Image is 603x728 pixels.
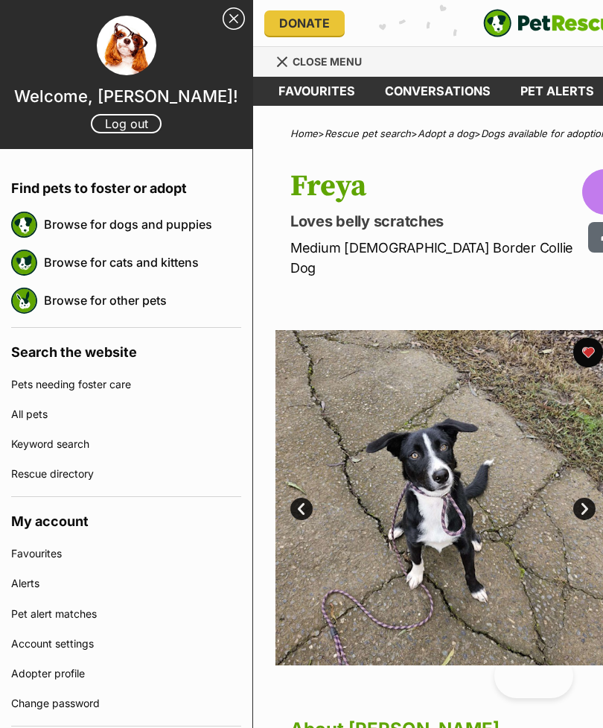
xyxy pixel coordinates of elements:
[11,328,241,370] h4: Search the website
[11,599,241,629] a: Pet alert matches
[494,653,573,698] iframe: Help Scout Beacon - Open
[11,370,241,399] a: Pets needing foster care
[290,498,313,520] a: Prev
[11,539,241,569] a: Favourites
[290,238,582,278] p: Medium [DEMOGRAPHIC_DATA] Border Collie Dog
[264,10,345,36] a: Donate
[11,250,37,276] img: petrescue logo
[11,629,241,659] a: Account settings
[11,689,241,718] a: Change password
[418,127,474,139] a: Adopt a dog
[370,77,505,106] a: conversations
[11,429,241,459] a: Keyword search
[290,211,582,232] p: Loves belly scratches
[325,127,411,139] a: Rescue pet search
[11,497,241,539] h4: My account
[223,7,245,30] a: Close Sidebar
[11,164,241,206] h4: Find pets to foster or adopt
[11,569,241,598] a: Alerts
[264,77,370,106] a: Favourites
[573,338,603,367] button: favourite
[11,288,37,314] img: petrescue logo
[97,16,156,75] img: profile image
[91,114,162,133] a: Log out
[290,169,582,203] h1: Freya
[11,399,241,429] a: All pets
[44,247,241,278] a: Browse for cats and kittens
[275,47,372,74] a: Menu
[44,209,241,240] a: Browse for dogs and puppies
[11,459,241,489] a: Rescue directory
[290,127,318,139] a: Home
[11,212,37,238] img: petrescue logo
[44,285,241,316] a: Browse for other pets
[573,498,596,520] a: Next
[11,659,241,689] a: Adopter profile
[293,55,362,68] span: Close menu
